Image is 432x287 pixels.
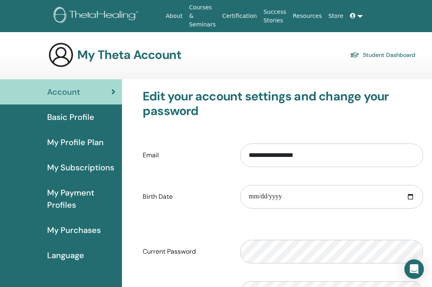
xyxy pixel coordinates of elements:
a: Student Dashboard [350,49,415,61]
span: Language [47,249,84,261]
a: Resources [289,9,325,24]
span: Basic Profile [47,111,94,123]
img: logo.png [54,7,141,25]
a: Success Stories [260,4,289,28]
img: generic-user-icon.jpg [48,42,74,68]
span: My Profile Plan [47,136,104,148]
label: Email [137,148,234,163]
img: graduation-cap.svg [350,52,360,59]
a: Store [325,9,347,24]
h3: My Theta Account [77,48,181,62]
label: Birth Date [137,189,234,204]
span: My Subscriptions [47,161,114,174]
div: Open Intercom Messenger [404,259,424,279]
span: My Payment Profiles [47,187,115,211]
span: My Purchases [47,224,101,236]
label: Current Password [137,244,234,259]
span: Account [47,86,80,98]
a: Certification [219,9,260,24]
a: About [163,9,186,24]
h3: Edit your account settings and change your password [143,89,423,118]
